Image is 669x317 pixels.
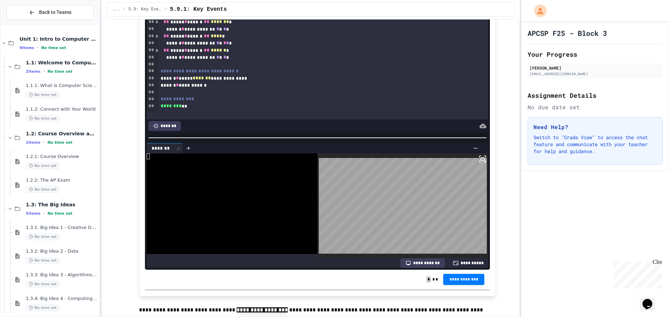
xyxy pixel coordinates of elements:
span: No time set [47,211,72,216]
h3: Need Help? [533,123,657,131]
span: No time set [26,257,60,264]
span: • [43,69,45,74]
span: 2 items [26,69,40,74]
span: No time set [26,281,60,287]
span: No time set [26,115,60,122]
p: Switch to "Grade View" to access the chat feature and communicate with your teacher for help and ... [533,134,657,155]
div: [PERSON_NAME] [530,65,661,71]
span: 1.3.3: Big Idea 3 - Algorithms and Programming [26,272,98,278]
span: No time set [26,186,60,193]
span: 1.1.1: What is Computer Science? [26,83,98,89]
span: • [43,140,45,145]
span: • [43,211,45,216]
span: 1.2.2: The AP Exam [26,177,98,183]
iframe: chat widget [640,289,662,310]
span: No time set [26,92,60,98]
span: 5 items [26,211,40,216]
span: / [165,7,167,12]
span: 1.2.1: Course Overview [26,154,98,160]
span: 1.3: The Big Ideas [26,201,98,208]
span: 1.2: Course Overview and the AP Exam [26,130,98,137]
h2: Assignment Details [528,90,663,100]
button: Back to Teams [6,5,94,20]
div: [EMAIL_ADDRESS][DOMAIN_NAME] [530,71,661,77]
iframe: chat widget [611,259,662,288]
span: 1.3.4: Big Idea 4 - Computing Systems and Networks [26,296,98,302]
h1: APCSP F25 - Block 3 [528,28,607,38]
div: My Account [527,3,548,19]
span: Back to Teams [39,9,71,16]
span: 1.3.2: Big Idea 2 - Data [26,248,98,254]
span: 1.3.1: Big Idea 1 - Creative Development [26,225,98,231]
span: No time set [47,140,72,145]
span: ... [113,7,121,12]
span: No time set [47,69,72,74]
span: 2 items [26,140,40,145]
span: 5.9: Key Events [129,7,162,12]
span: / [123,7,125,12]
span: • [37,45,38,50]
div: No due date set [528,103,663,111]
span: No time set [41,46,66,50]
span: 9 items [20,46,34,50]
div: Chat with us now!Close [3,3,48,44]
span: 5.9.1: Key Events [170,5,227,14]
h2: Your Progress [528,49,663,59]
span: No time set [26,304,60,311]
span: No time set [26,233,60,240]
span: 1.1.2: Connect with Your World [26,106,98,112]
span: Unit 1: Intro to Computer Science [20,36,98,42]
span: 1.1: Welcome to Computer Science [26,60,98,66]
span: No time set [26,163,60,169]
